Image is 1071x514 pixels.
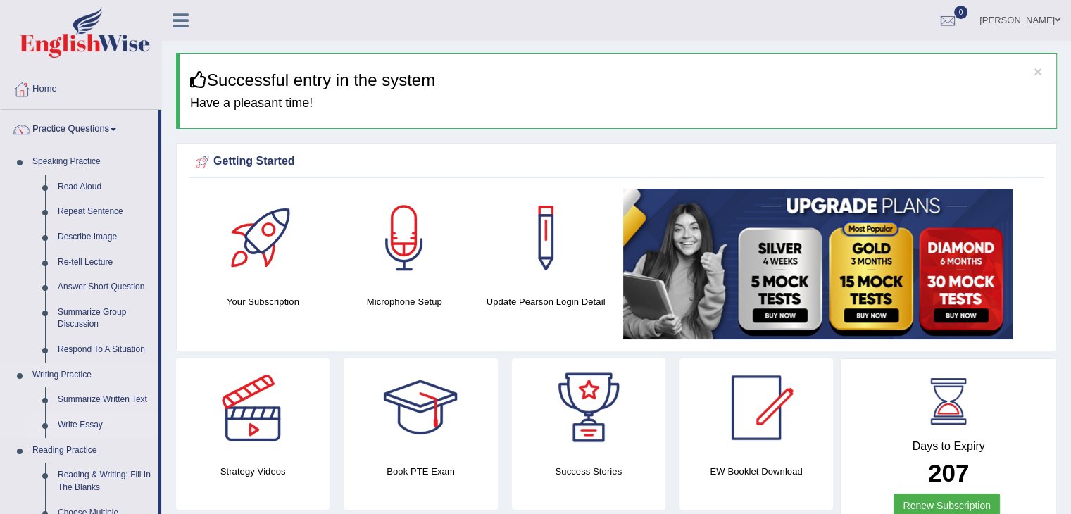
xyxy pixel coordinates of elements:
h4: Microphone Setup [341,294,468,309]
a: Summarize Group Discussion [51,300,158,337]
a: Reading Practice [26,438,158,463]
h4: Your Subscription [199,294,327,309]
a: Summarize Written Text [51,387,158,413]
a: Describe Image [51,225,158,250]
a: Reading & Writing: Fill In The Blanks [51,463,158,500]
a: Re-tell Lecture [51,250,158,275]
a: Writing Practice [26,363,158,388]
h4: Success Stories [512,464,665,479]
h4: Strategy Videos [176,464,330,479]
h4: Have a pleasant time! [190,96,1046,111]
a: Read Aloud [51,175,158,200]
div: Getting Started [192,151,1041,173]
img: small5.jpg [623,189,1013,339]
a: Answer Short Question [51,275,158,300]
a: Write Essay [51,413,158,438]
b: 207 [928,459,969,487]
h4: Update Pearson Login Detail [482,294,610,309]
a: Practice Questions [1,110,158,145]
a: Speaking Practice [26,149,158,175]
a: Home [1,70,161,105]
button: × [1034,64,1042,79]
a: Respond To A Situation [51,337,158,363]
h3: Successful entry in the system [190,71,1046,89]
h4: Book PTE Exam [344,464,497,479]
h4: EW Booklet Download [679,464,833,479]
span: 0 [954,6,968,19]
a: Repeat Sentence [51,199,158,225]
h4: Days to Expiry [856,440,1041,453]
